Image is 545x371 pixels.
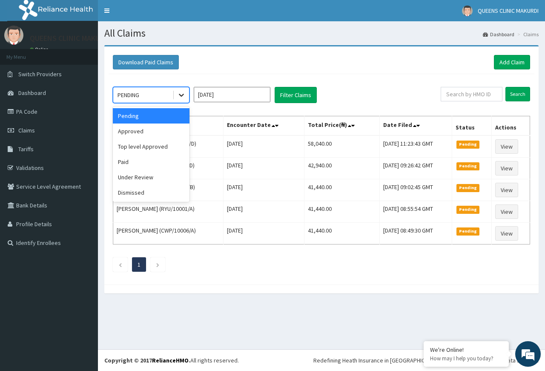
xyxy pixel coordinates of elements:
[483,31,514,38] a: Dashboard
[156,261,160,268] a: Next page
[138,261,141,268] a: Page 1 is your current page
[304,135,379,158] td: 58,040.00
[304,158,379,179] td: 42,940.00
[113,223,224,244] td: [PERSON_NAME] (CWP/10006/A)
[18,145,34,153] span: Tariffs
[379,201,452,223] td: [DATE] 08:55:54 GMT
[304,116,379,136] th: Total Price(₦)
[30,46,50,52] a: Online
[456,206,480,213] span: Pending
[430,355,502,362] p: How may I help you today?
[494,55,530,69] a: Add Claim
[223,135,304,158] td: [DATE]
[275,87,317,103] button: Filter Claims
[223,201,304,223] td: [DATE]
[495,183,518,197] a: View
[30,35,111,42] p: QUEENS CLINIC MAKURDI
[456,162,480,170] span: Pending
[4,26,23,45] img: User Image
[104,28,539,39] h1: All Claims
[113,108,189,124] div: Pending
[98,349,545,371] footer: All rights reserved.
[194,87,270,102] input: Select Month and Year
[113,139,189,154] div: Top level Approved
[379,158,452,179] td: [DATE] 09:26:42 GMT
[495,139,518,154] a: View
[456,141,480,148] span: Pending
[118,261,122,268] a: Previous page
[118,91,139,99] div: PENDING
[113,154,189,170] div: Paid
[152,357,189,364] a: RelianceHMO
[113,170,189,185] div: Under Review
[441,87,502,101] input: Search by HMO ID
[456,184,480,192] span: Pending
[18,70,62,78] span: Switch Providers
[18,89,46,97] span: Dashboard
[430,346,502,354] div: We're Online!
[495,226,518,241] a: View
[113,185,189,200] div: Dismissed
[379,116,452,136] th: Date Filed
[18,127,35,134] span: Claims
[113,201,224,223] td: [PERSON_NAME] (RYU/10001/A)
[456,227,480,235] span: Pending
[491,116,530,136] th: Actions
[379,179,452,201] td: [DATE] 09:02:45 GMT
[304,179,379,201] td: 41,440.00
[113,55,179,69] button: Download Paid Claims
[452,116,491,136] th: Status
[462,6,473,16] img: User Image
[495,204,518,219] a: View
[304,223,379,244] td: 41,440.00
[313,356,539,365] div: Redefining Heath Insurance in [GEOGRAPHIC_DATA] using Telemedicine and Data Science!
[113,124,189,139] div: Approved
[223,179,304,201] td: [DATE]
[104,357,190,364] strong: Copyright © 2017 .
[505,87,530,101] input: Search
[379,135,452,158] td: [DATE] 11:23:43 GMT
[223,116,304,136] th: Encounter Date
[495,161,518,175] a: View
[223,158,304,179] td: [DATE]
[478,7,539,14] span: QUEENS CLINIC MAKURDI
[304,201,379,223] td: 41,440.00
[379,223,452,244] td: [DATE] 08:49:30 GMT
[223,223,304,244] td: [DATE]
[515,31,539,38] li: Claims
